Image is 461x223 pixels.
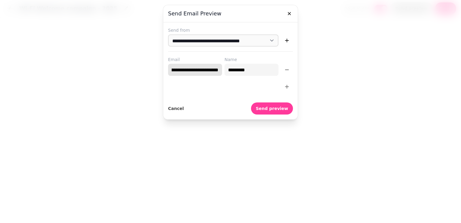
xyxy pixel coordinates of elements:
[256,106,288,111] span: Send preview
[168,27,293,33] label: Send from
[224,57,278,63] label: Name
[168,106,184,111] span: Cancel
[168,10,293,17] h3: Send email preview
[251,102,293,115] button: Send preview
[168,57,222,63] label: Email
[168,102,184,115] button: Cancel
